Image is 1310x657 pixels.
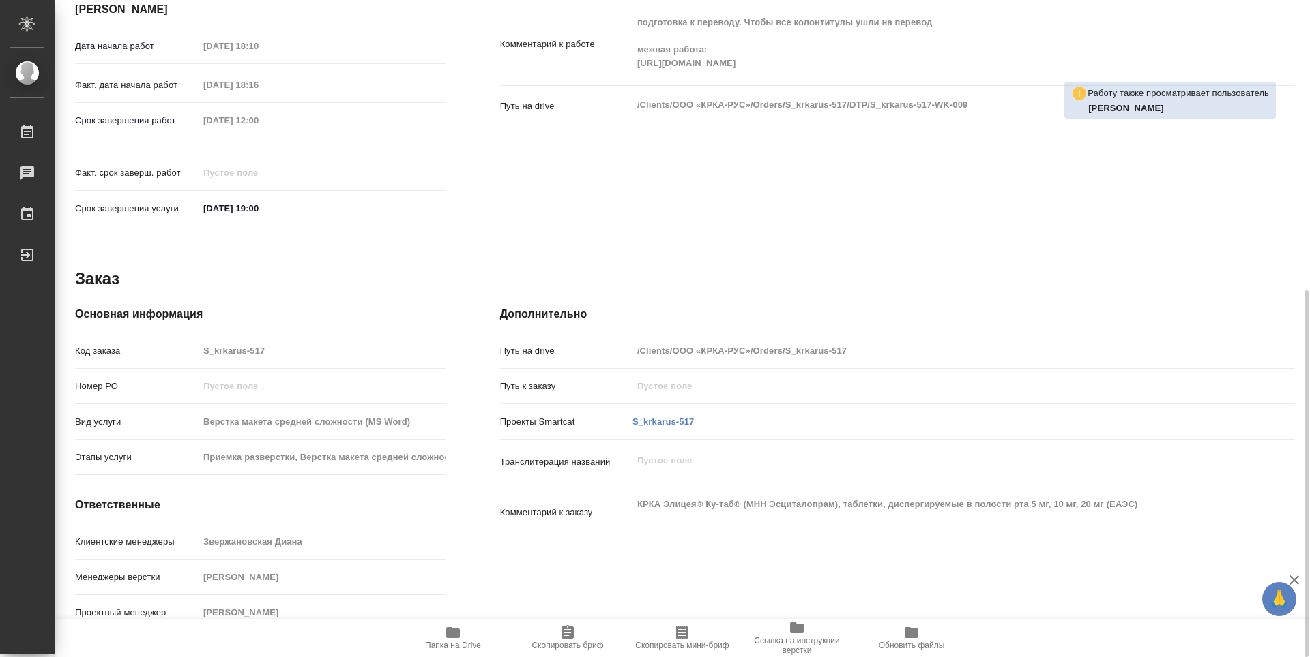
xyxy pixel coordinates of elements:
[500,37,632,51] p: Комментарий к работе
[500,100,632,113] p: Путь на drive
[199,447,446,467] input: Пустое поле
[199,376,446,396] input: Пустое поле
[632,416,694,427] a: S_krkarus-517
[396,619,510,657] button: Папка на Drive
[75,1,446,18] h4: [PERSON_NAME]
[879,641,945,650] span: Обновить файлы
[632,376,1229,396] input: Пустое поле
[748,636,846,655] span: Ссылка на инструкции верстки
[1088,87,1269,100] p: Работу также просматривает пользователь
[625,619,740,657] button: Скопировать мини-бриф
[75,114,199,127] p: Срок завершения работ
[75,497,446,513] h4: Ответственные
[75,570,199,584] p: Менеджеры верстки
[75,415,199,429] p: Вид услуги
[500,415,632,429] p: Проекты Smartcat
[199,36,318,56] input: Пустое поле
[75,78,199,92] p: Факт. дата начала работ
[75,202,199,215] p: Срок завершения услуги
[75,306,446,322] h4: Основная информация
[500,380,632,393] p: Путь к заказу
[632,341,1229,361] input: Пустое поле
[75,344,199,358] p: Код заказа
[199,341,446,361] input: Пустое поле
[854,619,969,657] button: Обновить файлы
[75,535,199,549] p: Клиентские менеджеры
[75,166,199,180] p: Факт. срок заверш. работ
[500,306,1295,322] h4: Дополнительно
[75,380,199,393] p: Номер РО
[500,506,632,519] p: Комментарий к заказу
[740,619,854,657] button: Ссылка на инструкции верстки
[199,198,318,218] input: ✎ Введи что-нибудь
[532,641,603,650] span: Скопировать бриф
[75,268,119,290] h2: Заказ
[1268,585,1291,613] span: 🙏
[635,641,729,650] span: Скопировать мини-бриф
[199,567,446,587] input: Пустое поле
[425,641,481,650] span: Папка на Drive
[500,344,632,358] p: Путь на drive
[1262,582,1296,616] button: 🙏
[199,75,318,95] input: Пустое поле
[199,532,446,551] input: Пустое поле
[632,93,1229,117] textarea: /Clients/ООО «КРКА-РУС»/Orders/S_krkarus-517/DTP/S_krkarus-517-WK-009
[199,110,318,130] input: Пустое поле
[510,619,625,657] button: Скопировать бриф
[500,455,632,469] p: Транслитерация названий
[632,493,1229,530] textarea: КРКА Элицея® Ку-таб® (МНН Эсциталопрам), таблетки, диспергируемые в полости рта 5 мг, 10 мг, 20 м...
[75,450,199,464] p: Этапы услуги
[199,163,318,183] input: Пустое поле
[75,606,199,620] p: Проектный менеджер
[199,602,446,622] input: Пустое поле
[632,11,1229,75] textarea: подготовка к переводу. Чтобы все колонтитулы ушли на перевод межная работа: [URL][DOMAIN_NAME]
[199,412,446,431] input: Пустое поле
[75,40,199,53] p: Дата начала работ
